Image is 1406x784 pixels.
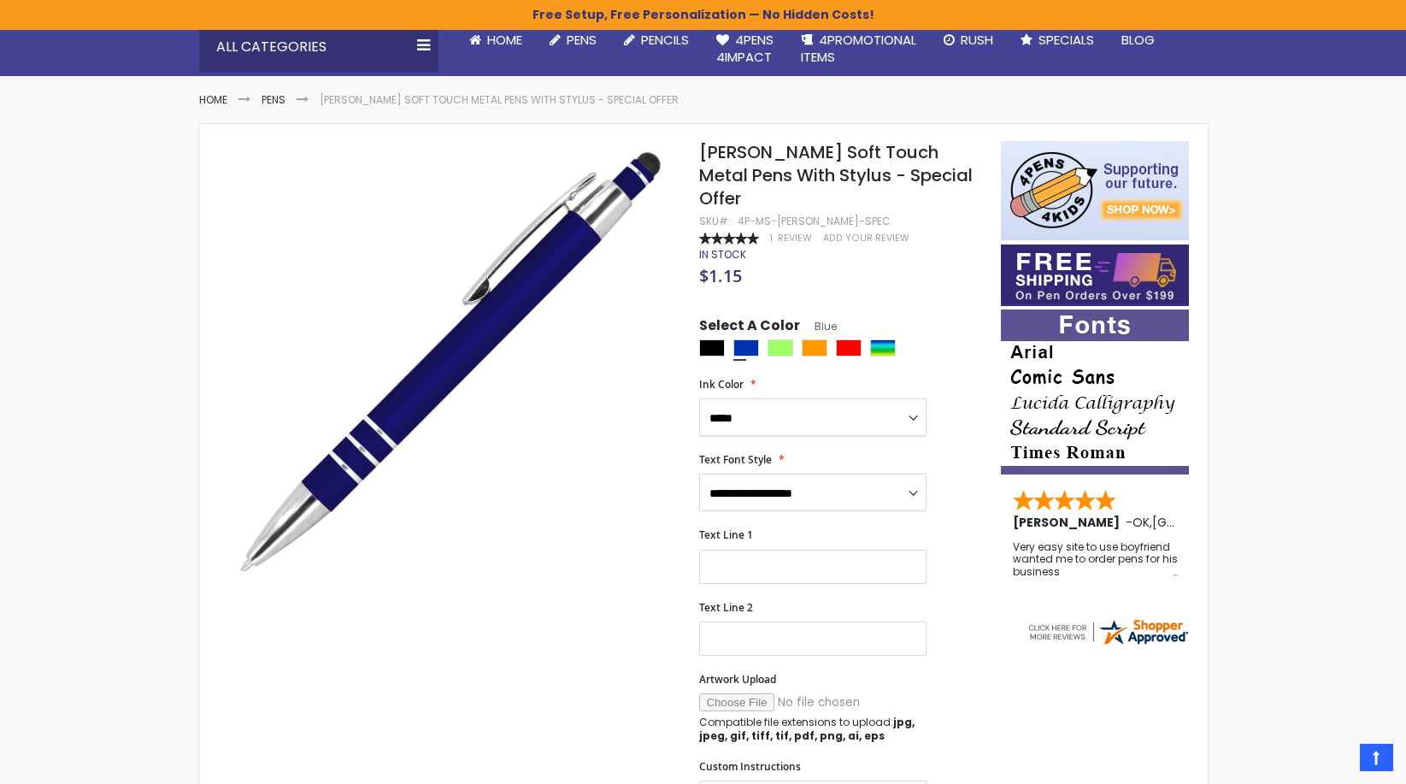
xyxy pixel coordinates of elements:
a: Pens [262,92,285,107]
img: 4pens 4 kids [1001,141,1189,240]
img: celeste-soft-touch-pens-with-stylus-blue_1.jpg [233,139,677,583]
div: Assorted [870,339,896,357]
a: Pens [536,21,610,59]
a: Home [199,92,227,107]
a: 4PROMOTIONALITEMS [787,21,930,77]
span: Text Line 2 [699,600,753,615]
div: Orange [802,339,827,357]
span: $1.15 [699,264,742,287]
span: Blue [800,319,837,333]
span: Pens [567,31,597,49]
div: Very easy site to use boyfriend wanted me to order pens for his business [1013,541,1179,578]
span: Pencils [641,31,689,49]
span: 4Pens 4impact [716,31,774,66]
span: In stock [699,247,746,262]
div: Green Light [768,339,793,357]
li: [PERSON_NAME] Soft Touch Metal Pens With Stylus - Special Offer [320,93,679,107]
img: font-personalization-examples [1001,309,1189,475]
span: Specials [1038,31,1094,49]
strong: jpg, jpeg, gif, tiff, tif, pdf, png, ai, eps [699,715,915,743]
div: Availability [699,248,746,262]
span: Rush [961,31,993,49]
span: OK [1132,514,1150,531]
strong: SKU [699,214,731,228]
p: Compatible file extensions to upload: [699,716,927,743]
a: Pencils [610,21,703,59]
a: Top [1360,744,1393,771]
div: Blue [733,339,759,357]
span: Custom Instructions [699,759,801,774]
a: 1 Review [770,232,815,245]
span: Ink Color [699,377,744,392]
a: 4Pens4impact [703,21,787,77]
span: Text Line 1 [699,528,753,542]
div: Black [699,339,725,357]
a: Blog [1108,21,1168,59]
span: [PERSON_NAME] [1013,514,1126,531]
a: Specials [1007,21,1108,59]
span: [GEOGRAPHIC_DATA] [1152,514,1278,531]
span: - , [1126,514,1278,531]
span: Home [487,31,522,49]
span: Blog [1121,31,1155,49]
img: 4pens.com widget logo [1026,616,1190,647]
div: All Categories [199,21,438,73]
a: Add Your Review [823,232,909,245]
a: 4pens.com certificate URL [1026,636,1190,651]
a: Rush [930,21,1007,59]
div: 4P-MS-[PERSON_NAME]-SPEC [738,215,891,228]
span: Text Font Style [699,452,772,467]
span: [PERSON_NAME] Soft Touch Metal Pens With Stylus - Special Offer [699,140,973,210]
span: Artwork Upload [699,672,776,687]
span: Select A Color [699,316,800,339]
a: Home [456,21,536,59]
span: 4PROMOTIONAL ITEMS [801,31,916,66]
img: Free shipping on orders over $199 [1001,245,1189,306]
span: 1 [770,232,773,245]
div: 100% [699,233,759,245]
div: Red [836,339,862,357]
span: Review [778,232,812,245]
